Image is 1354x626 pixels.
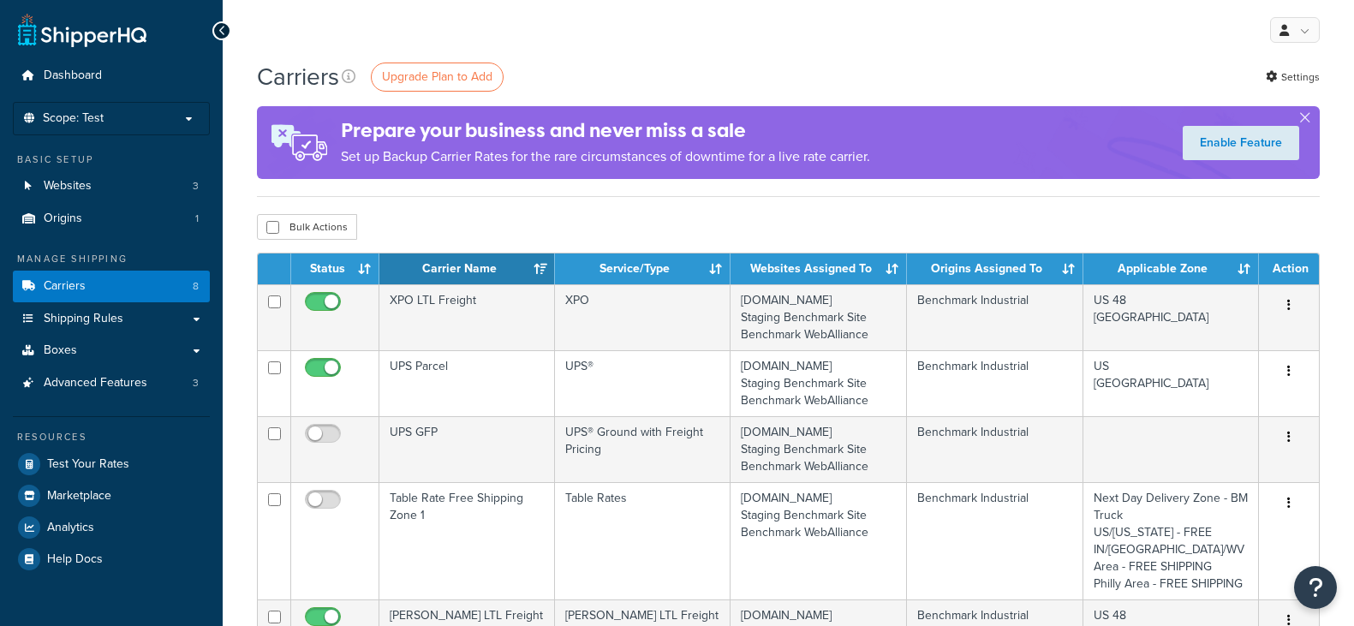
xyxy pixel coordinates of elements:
[907,416,1083,482] td: Benchmark Industrial
[1183,126,1299,160] a: Enable Feature
[1266,65,1320,89] a: Settings
[907,350,1083,416] td: Benchmark Industrial
[13,170,210,202] a: Websites 3
[555,482,731,599] td: Table Rates
[731,416,907,482] td: [DOMAIN_NAME] Staging Benchmark Site Benchmark WebAlliance
[555,284,731,350] td: XPO
[195,212,199,226] span: 1
[555,253,731,284] th: Service/Type: activate to sort column ascending
[371,63,504,92] a: Upgrade Plan to Add
[193,376,199,391] span: 3
[44,179,92,194] span: Websites
[13,449,210,480] a: Test Your Rates
[13,544,210,575] a: Help Docs
[13,303,210,335] a: Shipping Rules
[382,68,492,86] span: Upgrade Plan to Add
[731,350,907,416] td: [DOMAIN_NAME] Staging Benchmark Site Benchmark WebAlliance
[257,60,339,93] h1: Carriers
[44,376,147,391] span: Advanced Features
[13,152,210,167] div: Basic Setup
[379,253,555,284] th: Carrier Name: activate to sort column ascending
[47,457,129,472] span: Test Your Rates
[731,284,907,350] td: [DOMAIN_NAME] Staging Benchmark Site Benchmark WebAlliance
[13,60,210,92] a: Dashboard
[1083,482,1259,599] td: Next Day Delivery Zone - BM Truck US/[US_STATE] - FREE IN/[GEOGRAPHIC_DATA]/WV Area - FREE SHIPPI...
[379,350,555,416] td: UPS Parcel
[379,284,555,350] td: XPO LTL Freight
[341,116,870,145] h4: Prepare your business and never miss a sale
[1294,566,1337,609] button: Open Resource Center
[907,482,1083,599] td: Benchmark Industrial
[379,416,555,482] td: UPS GFP
[47,489,111,504] span: Marketplace
[44,312,123,326] span: Shipping Rules
[44,69,102,83] span: Dashboard
[44,212,82,226] span: Origins
[44,279,86,294] span: Carriers
[13,367,210,399] a: Advanced Features 3
[341,145,870,169] p: Set up Backup Carrier Rates for the rare circumstances of downtime for a live rate carrier.
[257,106,341,179] img: ad-rules-rateshop-fe6ec290ccb7230408bd80ed9643f0289d75e0ffd9eb532fc0e269fcd187b520.png
[291,253,379,284] th: Status: activate to sort column ascending
[193,279,199,294] span: 8
[193,179,199,194] span: 3
[1083,253,1259,284] th: Applicable Zone: activate to sort column ascending
[1083,284,1259,350] td: US 48 [GEOGRAPHIC_DATA]
[731,253,907,284] th: Websites Assigned To: activate to sort column ascending
[731,482,907,599] td: [DOMAIN_NAME] Staging Benchmark Site Benchmark WebAlliance
[18,13,146,47] a: ShipperHQ Home
[43,111,104,126] span: Scope: Test
[1083,350,1259,416] td: US [GEOGRAPHIC_DATA]
[13,335,210,367] a: Boxes
[13,271,210,302] a: Carriers 8
[13,271,210,302] li: Carriers
[379,482,555,599] td: Table Rate Free Shipping Zone 1
[13,170,210,202] li: Websites
[47,552,103,567] span: Help Docs
[47,521,94,535] span: Analytics
[555,350,731,416] td: UPS®
[13,203,210,235] a: Origins 1
[13,367,210,399] li: Advanced Features
[907,253,1083,284] th: Origins Assigned To: activate to sort column ascending
[13,480,210,511] a: Marketplace
[13,252,210,266] div: Manage Shipping
[13,512,210,543] a: Analytics
[555,416,731,482] td: UPS® Ground with Freight Pricing
[907,284,1083,350] td: Benchmark Industrial
[1259,253,1319,284] th: Action
[44,343,77,358] span: Boxes
[257,214,357,240] button: Bulk Actions
[13,430,210,444] div: Resources
[13,203,210,235] li: Origins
